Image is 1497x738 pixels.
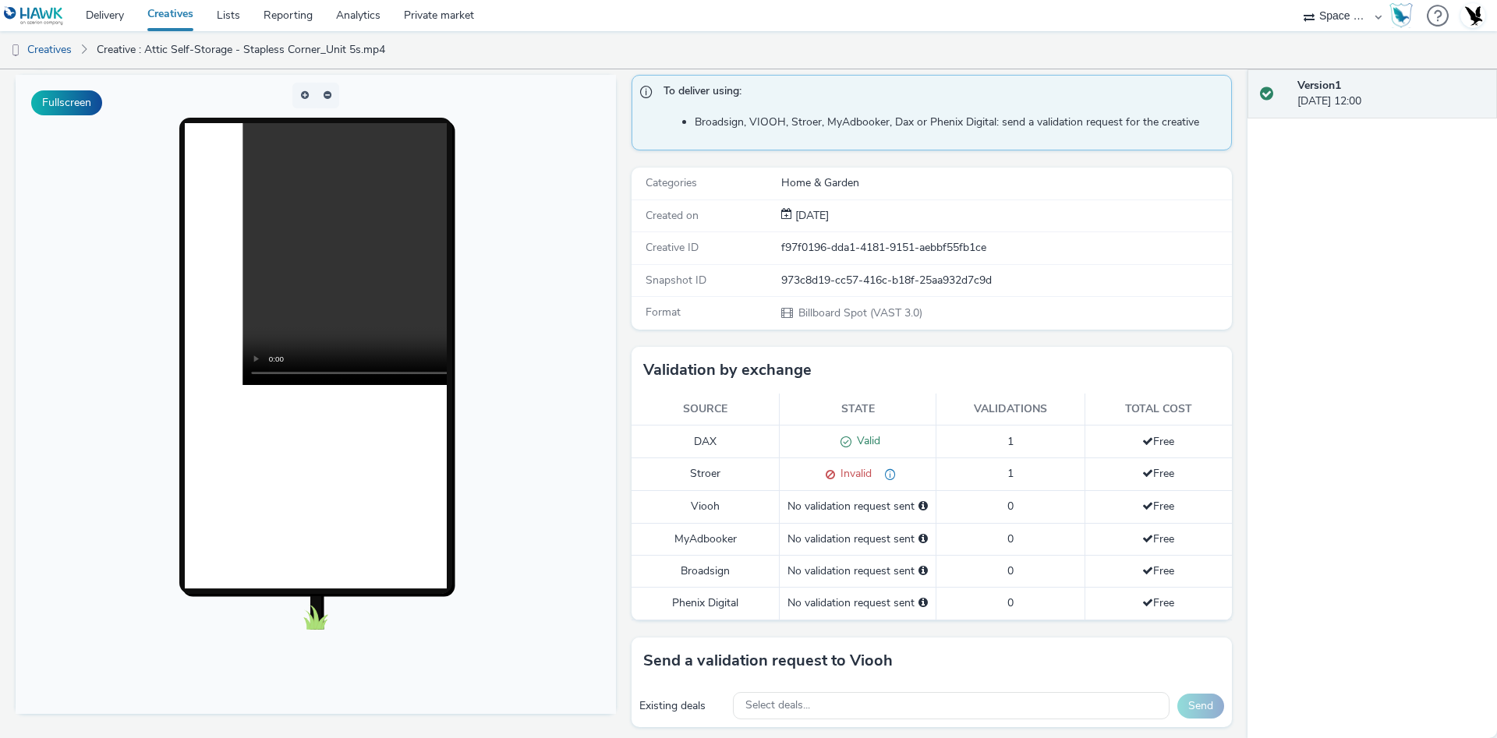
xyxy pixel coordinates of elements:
span: Created on [646,208,699,223]
span: Invalid [835,466,872,481]
div: Please select a deal below and click on Send to send a validation request to Phenix Digital. [918,595,928,611]
div: No validation request sent [787,531,928,547]
div: 973c8d19-cc57-416c-b18f-25aa932d7c9d [781,273,1230,288]
td: Broadsign [632,555,780,587]
span: [DATE] [792,208,829,223]
span: 0 [1007,531,1014,546]
div: Please select a deal below and click on Send to send a validation request to MyAdbooker. [918,531,928,547]
span: Free [1142,466,1174,481]
span: Snapshot ID [646,273,706,288]
img: undefined Logo [4,6,64,26]
strong: Version 1 [1297,78,1341,93]
a: Creative : Attic Self-Storage - Stapless Corner_Unit 5s.mp4 [89,31,393,69]
span: 0 [1007,563,1014,578]
h3: Send a validation request to Viooh [643,649,893,673]
td: Viooh [632,491,780,523]
th: Total cost [1085,394,1232,425]
span: Creative ID [646,240,699,255]
img: Account UK [1461,4,1485,27]
a: Hawk Academy [1389,3,1419,28]
span: Free [1142,434,1174,449]
th: State [780,394,936,425]
span: 0 [1007,499,1014,514]
div: Not found on SSP side [872,466,896,482]
span: Valid [851,433,880,448]
img: dooh [8,43,23,58]
span: Free [1142,563,1174,578]
span: Billboard Spot (VAST 3.0) [797,305,922,320]
span: 1 [1007,434,1014,449]
span: 1 [1007,466,1014,481]
div: Please select a deal below and click on Send to send a validation request to Broadsign. [918,563,928,579]
div: No validation request sent [787,563,928,579]
td: Phenix Digital [632,588,780,620]
div: No validation request sent [787,595,928,611]
div: Please select a deal below and click on Send to send a validation request to Viooh. [918,499,928,514]
th: Source [632,394,780,425]
span: To deliver using: [664,83,1216,104]
td: MyAdbooker [632,523,780,555]
img: Hawk Academy [1389,3,1413,28]
span: 0 [1007,595,1014,610]
div: Home & Garden [781,175,1230,191]
button: Send [1177,694,1224,719]
span: Free [1142,499,1174,514]
div: No validation request sent [787,499,928,514]
td: DAX [632,425,780,458]
li: Broadsign, VIOOH, Stroer, MyAdbooker, Dax or Phenix Digital: send a validation request for the cr... [695,115,1223,130]
div: Existing deals [639,698,725,714]
span: Select deals... [745,699,810,712]
div: [DATE] 12:00 [1297,78,1485,110]
h3: Validation by exchange [643,358,812,382]
span: Categories [646,175,697,190]
div: f97f0196-dda1-4181-9151-aebbf55fb1ce [781,240,1230,256]
span: Free [1142,595,1174,610]
span: Format [646,305,681,320]
td: Stroer [632,458,780,491]
th: Validations [936,394,1085,425]
div: Creation 20 August 2025, 12:00 [792,208,829,224]
button: Fullscreen [31,90,102,115]
span: Free [1142,531,1174,546]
